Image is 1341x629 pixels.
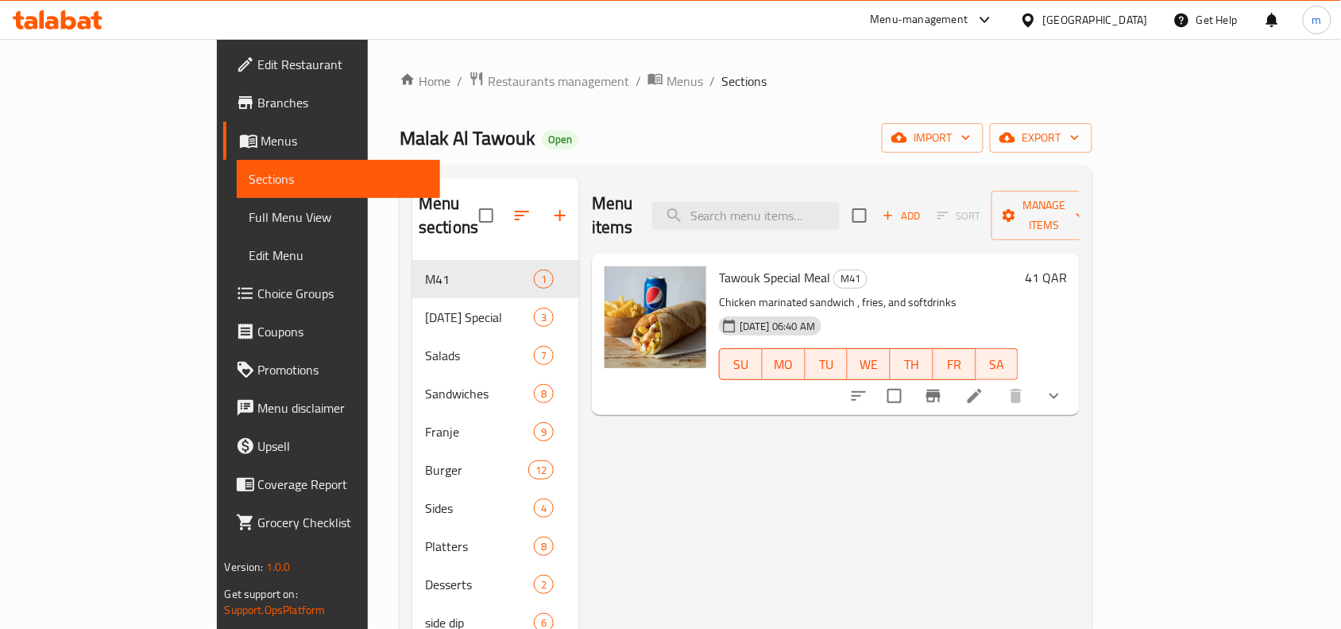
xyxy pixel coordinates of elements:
[763,348,806,380] button: MO
[488,72,629,91] span: Restaurants management
[223,503,441,542] a: Grocery Checklist
[940,353,970,376] span: FR
[258,398,428,417] span: Menu disclaimer
[470,199,503,232] span: Select all sections
[891,348,933,380] button: TH
[719,348,763,380] button: SU
[876,204,927,228] button: Add
[223,83,441,122] a: Branches
[223,351,441,389] a: Promotions
[534,422,554,441] div: items
[833,270,868,289] div: M41
[535,272,553,287] span: 1
[266,557,291,577] span: 1.0.0
[258,322,428,341] span: Coupons
[528,460,554,480] div: items
[223,465,441,503] a: Coverage Report
[542,130,578,149] div: Open
[535,348,553,363] span: 7
[840,377,878,415] button: sort-choices
[1312,11,1322,29] span: m
[503,196,541,235] span: Sort sections
[425,537,534,556] span: Platters
[258,475,428,494] span: Coverage Report
[425,575,534,594] div: Desserts
[541,196,579,235] button: Add section
[1003,128,1080,148] span: export
[534,499,554,518] div: items
[592,192,633,239] h2: Menu items
[258,284,428,303] span: Choice Groups
[425,308,534,327] span: [DATE] Special
[425,422,534,441] span: Franje
[223,122,441,160] a: Menus
[876,204,927,228] span: Add item
[258,513,428,532] span: Grocery Checklist
[534,575,554,594] div: items
[457,72,462,91] li: /
[469,71,629,91] a: Restaurants management
[425,460,528,480] span: Burger
[882,123,984,153] button: import
[1043,11,1148,29] div: [GEOGRAPHIC_DATA]
[534,308,554,327] div: items
[965,386,984,406] a: Edit menu item
[223,313,441,351] a: Coupons
[1025,266,1067,289] h6: 41 QAR
[721,72,767,91] span: Sections
[412,375,579,413] div: Sandwiches8
[237,160,441,198] a: Sections
[534,270,554,289] div: items
[976,348,1019,380] button: SA
[997,377,1035,415] button: delete
[425,499,534,518] div: Sides
[412,489,579,527] div: Sides4
[652,202,840,230] input: search
[529,463,553,478] span: 12
[927,204,991,228] span: Select section first
[914,377,953,415] button: Branch-specific-item
[223,389,441,427] a: Menu disclaimer
[535,425,553,440] span: 9
[237,236,441,274] a: Edit Menu
[990,123,1092,153] button: export
[425,346,534,365] div: Salads
[843,199,876,232] span: Select section
[425,308,534,327] div: Ramadan Special
[412,298,579,336] div: [DATE] Special3
[412,527,579,565] div: Platters8
[542,133,578,146] span: Open
[258,55,428,74] span: Edit Restaurant
[535,386,553,402] span: 8
[258,437,428,456] span: Upsell
[854,353,884,376] span: WE
[535,539,553,554] span: 8
[535,577,553,592] span: 2
[412,336,579,375] div: Salads7
[237,198,441,236] a: Full Menu View
[769,353,799,376] span: MO
[1004,196,1085,235] span: Manage items
[605,266,706,368] img: Tawouk Special Meal
[709,72,715,91] li: /
[225,600,326,620] a: Support.OpsPlatform
[636,72,641,91] li: /
[534,537,554,556] div: items
[425,270,534,289] span: M41
[425,384,534,403] span: Sandwiches
[419,192,479,239] h2: Menu sections
[848,348,891,380] button: WE
[535,501,553,516] span: 4
[400,71,1092,91] nav: breadcrumb
[412,260,579,298] div: M411
[812,353,842,376] span: TU
[991,191,1098,240] button: Manage items
[249,169,428,188] span: Sections
[258,93,428,112] span: Branches
[261,131,428,150] span: Menus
